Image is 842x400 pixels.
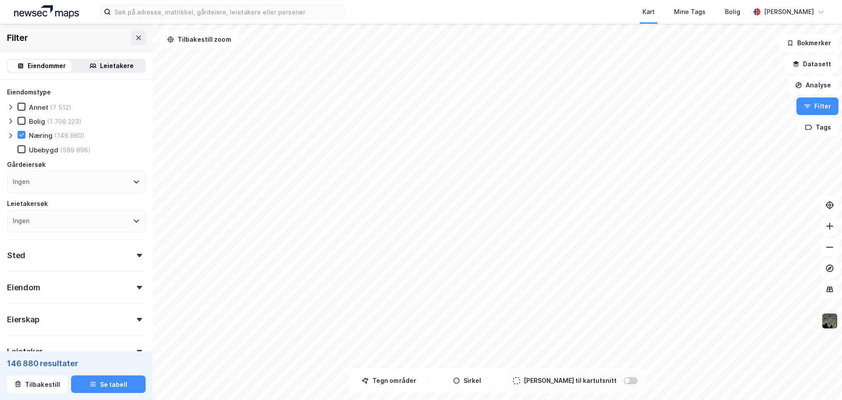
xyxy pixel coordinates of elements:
[7,375,68,393] button: Tilbakestill
[7,87,51,97] div: Eiendomstype
[7,159,46,170] div: Gårdeiersøk
[788,76,838,94] button: Analyse
[430,372,504,389] button: Sirkel
[13,216,29,226] div: Ingen
[7,282,40,293] div: Eiendom
[60,146,91,154] div: (599 896)
[29,146,58,154] div: Ubebygd
[796,97,838,115] button: Filter
[725,7,740,17] div: Bolig
[7,250,25,261] div: Sted
[7,358,146,368] div: 146 880 resultater
[779,34,838,52] button: Bokmerker
[7,198,48,209] div: Leietakersøk
[29,103,48,112] div: Annet
[642,7,655,17] div: Kart
[798,119,838,136] button: Tags
[47,117,82,126] div: (1 706 223)
[7,346,43,357] div: Leietaker
[785,55,838,73] button: Datasett
[28,61,66,71] div: Eiendommer
[798,358,842,400] div: Kontrollprogram for chat
[29,117,45,126] div: Bolig
[111,5,345,18] input: Søk på adresse, matrikkel, gårdeiere, leietakere eller personer
[524,375,617,386] div: [PERSON_NAME] til kartutsnitt
[7,314,39,325] div: Eierskap
[764,7,814,17] div: [PERSON_NAME]
[50,103,71,112] div: (7 512)
[14,5,79,18] img: logo.a4113a55bc3d86da70a041830d287a7e.svg
[798,358,842,400] iframe: Chat Widget
[160,31,239,48] button: Tilbakestill zoom
[7,31,28,45] div: Filter
[71,375,146,393] button: Se tabell
[13,177,29,187] div: Ingen
[100,61,134,71] div: Leietakere
[674,7,706,17] div: Mine Tags
[352,372,426,389] button: Tegn områder
[54,131,85,140] div: (146 880)
[29,131,53,140] div: Næring
[821,313,838,329] img: 9k=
